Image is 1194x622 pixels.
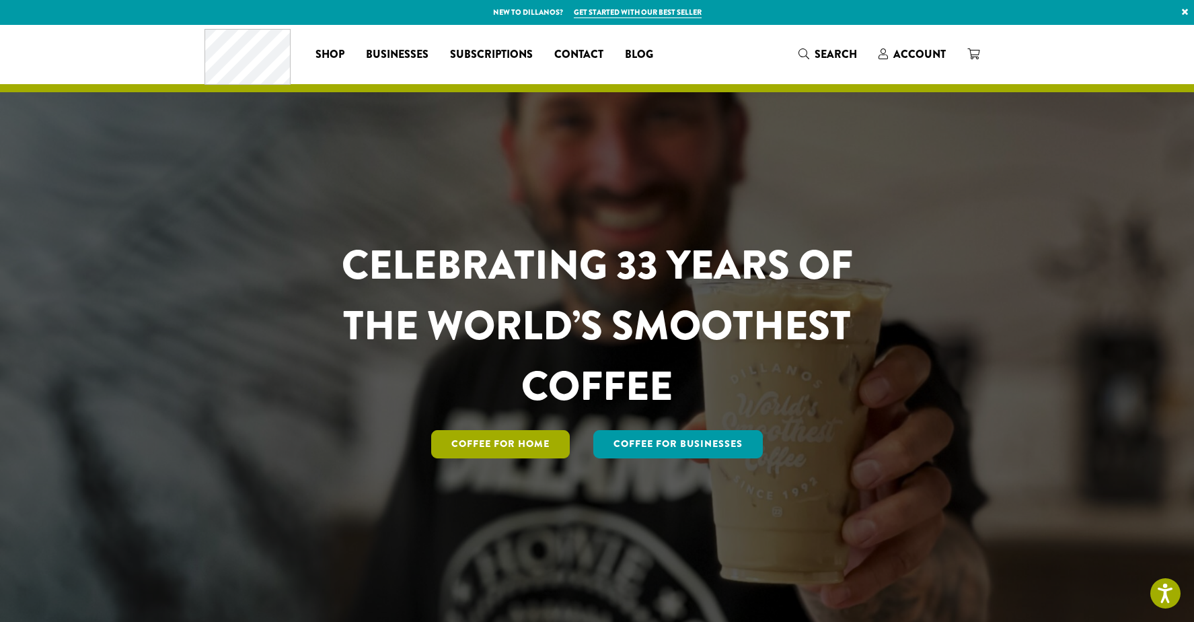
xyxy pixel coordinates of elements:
a: Get started with our best seller [574,7,702,18]
span: Shop [315,46,344,63]
span: Blog [625,46,653,63]
a: Search [788,43,868,65]
span: Account [893,46,946,62]
span: Search [815,46,857,62]
h1: CELEBRATING 33 YEARS OF THE WORLD’S SMOOTHEST COFFEE [302,235,893,417]
a: Coffee For Businesses [593,430,763,458]
span: Contact [554,46,603,63]
a: Coffee for Home [431,430,570,458]
span: Subscriptions [450,46,533,63]
a: Shop [305,44,355,65]
span: Businesses [366,46,428,63]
